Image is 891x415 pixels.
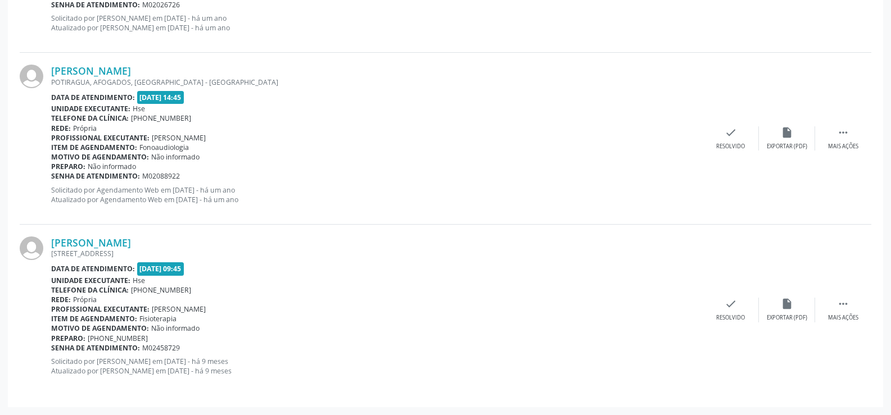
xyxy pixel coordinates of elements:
[51,295,71,304] b: Rede:
[51,334,85,343] b: Preparo:
[51,314,137,323] b: Item de agendamento:
[51,104,130,113] b: Unidade executante:
[151,152,200,162] span: Não informado
[837,298,849,310] i: 
[73,295,97,304] span: Própria
[142,171,180,181] span: M02088922
[51,357,703,376] p: Solicitado por [PERSON_NAME] em [DATE] - há 9 meses Atualizado por [PERSON_NAME] em [DATE] - há 9...
[828,143,858,151] div: Mais ações
[781,298,793,310] i: insert_drive_file
[51,65,131,77] a: [PERSON_NAME]
[51,77,703,87] div: POTIRAGUA, AFOGADOS, [GEOGRAPHIC_DATA] - [GEOGRAPHIC_DATA]
[51,276,130,285] b: Unidade executante:
[51,152,149,162] b: Motivo de agendamento:
[88,334,148,343] span: [PHONE_NUMBER]
[152,304,206,314] span: [PERSON_NAME]
[20,65,43,88] img: img
[51,323,149,333] b: Motivo de agendamento:
[51,162,85,171] b: Preparo:
[139,143,189,152] span: Fonoaudiologia
[73,124,97,133] span: Própria
[139,314,177,323] span: Fisioterapia
[137,91,184,104] span: [DATE] 14:45
[767,143,807,151] div: Exportar (PDF)
[51,236,131,249] a: [PERSON_NAME]
[716,314,745,322] div: Resolvido
[152,133,206,143] span: [PERSON_NAME]
[142,343,180,353] span: M02458729
[51,143,137,152] b: Item de agendamento:
[51,113,129,123] b: Telefone da clínica:
[51,124,71,133] b: Rede:
[151,323,200,333] span: Não informado
[725,298,737,310] i: check
[51,285,129,295] b: Telefone da clínica:
[51,249,703,258] div: [STREET_ADDRESS]
[781,126,793,139] i: insert_drive_file
[88,162,136,171] span: Não informado
[51,171,140,181] b: Senha de atendimento:
[131,113,191,123] span: [PHONE_NUMBER]
[51,185,703,204] p: Solicitado por Agendamento Web em [DATE] - há um ano Atualizado por Agendamento Web em [DATE] - h...
[131,285,191,295] span: [PHONE_NUMBER]
[133,104,145,113] span: Hse
[51,343,140,353] b: Senha de atendimento:
[767,314,807,322] div: Exportar (PDF)
[51,13,703,33] p: Solicitado por [PERSON_NAME] em [DATE] - há um ano Atualizado por [PERSON_NAME] em [DATE] - há um...
[51,304,150,314] b: Profissional executante:
[137,262,184,275] span: [DATE] 09:45
[51,264,135,273] b: Data de atendimento:
[725,126,737,139] i: check
[20,236,43,260] img: img
[51,93,135,102] b: Data de atendimento:
[51,133,150,143] b: Profissional executante:
[716,143,745,151] div: Resolvido
[828,314,858,322] div: Mais ações
[837,126,849,139] i: 
[133,276,145,285] span: Hse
